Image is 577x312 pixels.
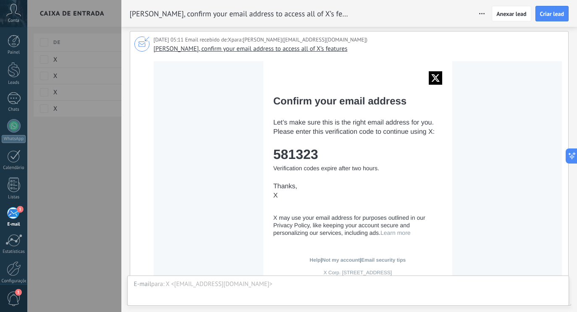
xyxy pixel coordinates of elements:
td: | | [309,257,406,263]
span: Criar lead [540,11,564,17]
div: Listas [2,195,26,200]
span: 1 [15,289,22,296]
span: X [228,36,231,44]
div: [DATE] 05:11 Email recebido de: para: [154,36,367,44]
div: E-mail [2,222,26,227]
span: Anexar lead [496,11,526,17]
a: Not my account [322,257,360,263]
div: Chats [2,107,26,112]
a: Email security tips [361,257,406,263]
a: Learn more [380,229,411,236]
td: Verification codes expire after two hours. [273,164,442,172]
button: Anexar lead [492,6,531,22]
td: Thanks, X [273,182,442,200]
button: Criar lead [535,6,569,22]
span: Conta [8,18,19,23]
span: MAIRA COLPO [243,36,282,44]
div: WhatsApp [2,135,26,143]
td: Confirm your email address [273,95,442,108]
td: X may use your email address for purposes outlined in our Privacy Policy, like keeping your accou... [273,214,442,237]
h2: MAIRA COLPO, confirm your email address to access all of X’s features [130,5,349,22]
div: : [163,280,164,289]
div: X <[EMAIL_ADDRESS][DOMAIN_NAME]> [165,280,562,289]
span: 1 [17,206,24,213]
div: Configurações [2,278,26,284]
div: Estatísticas [2,249,26,255]
td: Let’s make sure this is the right email address for you. Please enter this verification code to c... [273,118,442,137]
span: X ﻿Corp. ﻿[STREET_ADDRESS] [323,270,392,276]
span: ([EMAIL_ADDRESS][DOMAIN_NAME]) [282,36,367,44]
span: [PERSON_NAME], confirm your email address to access all of X’s features [154,45,348,53]
div: Leads [2,80,26,86]
a: Help [309,257,320,263]
div: para [151,280,164,289]
td: 581323 [273,147,442,162]
div: Painel [2,50,26,55]
img: X [429,71,442,85]
div: Calendário [2,165,26,171]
